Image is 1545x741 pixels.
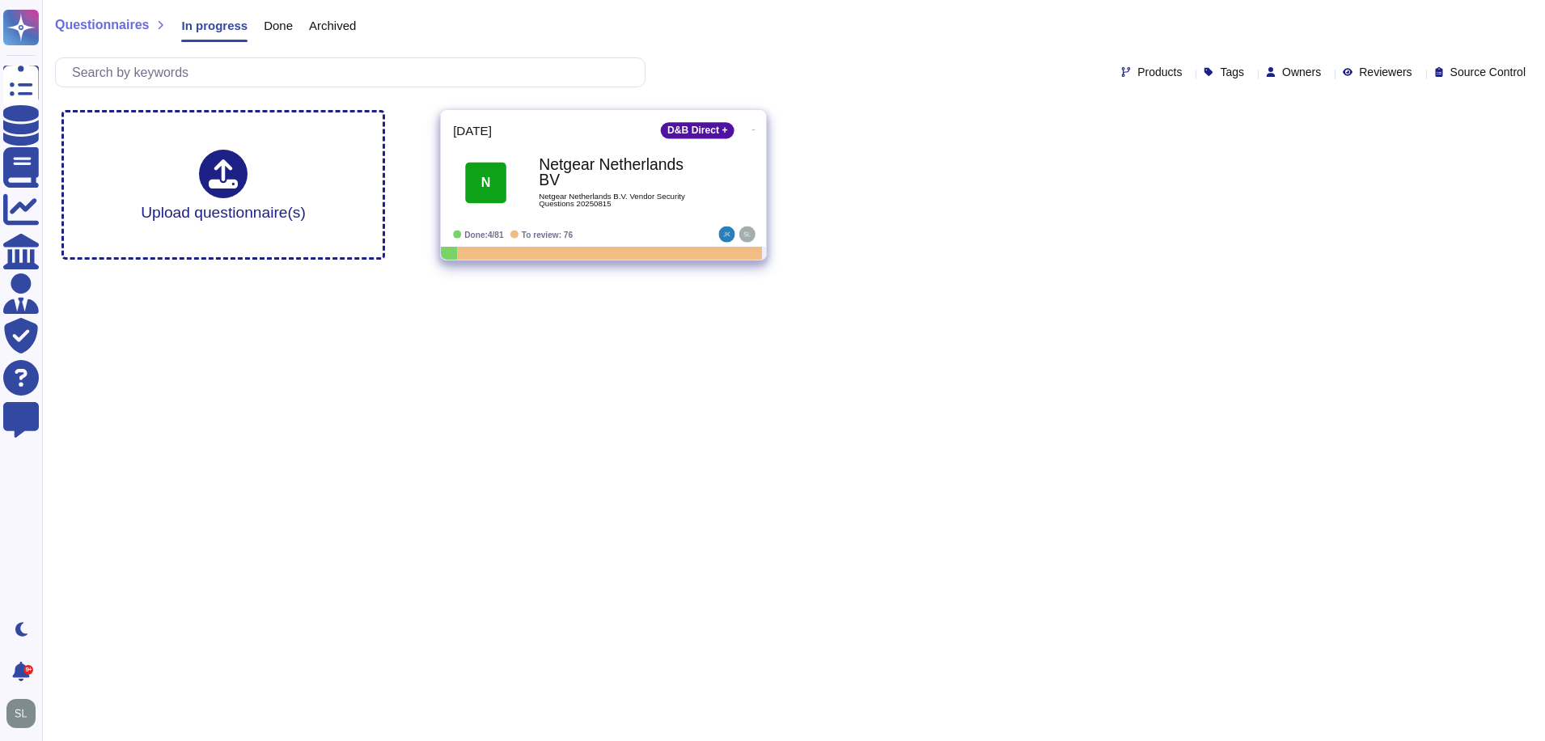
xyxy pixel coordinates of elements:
[1220,66,1244,78] span: Tags
[1137,66,1182,78] span: Products
[539,157,702,188] b: Netgear Netherlands BV
[141,150,306,220] div: Upload questionnaire(s)
[1282,66,1321,78] span: Owners
[55,19,149,32] span: Questionnaires
[661,122,734,138] div: D&B Direct +
[64,58,645,87] input: Search by keywords
[181,19,248,32] span: In progress
[3,696,47,731] button: user
[453,125,492,137] span: [DATE]
[6,699,36,728] img: user
[1359,66,1412,78] span: Reviewers
[23,665,33,675] div: 9+
[464,230,503,239] span: Done: 4/81
[1450,66,1526,78] span: Source Control
[539,193,702,208] span: Netgear Netherlands B.V. Vendor Security Questions 20250815
[522,230,573,239] span: To review: 76
[264,19,293,32] span: Done
[718,227,734,243] img: user
[739,227,756,243] img: user
[309,19,356,32] span: Archived
[465,162,506,203] div: N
